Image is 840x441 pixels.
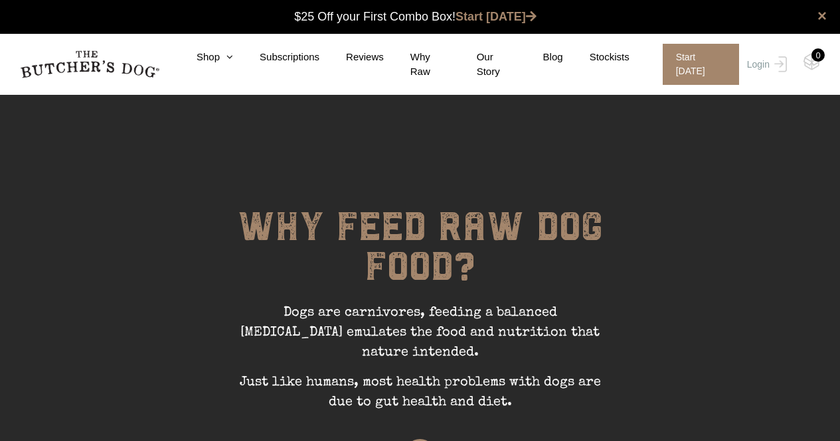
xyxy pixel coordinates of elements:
[744,44,787,85] a: Login
[563,50,630,65] a: Stockists
[811,48,825,62] div: 0
[221,303,620,373] p: Dogs are carnivores, feeding a balanced [MEDICAL_DATA] emulates the food and nutrition that natur...
[221,373,620,422] p: Just like humans, most health problems with dogs are due to gut health and diet.
[517,50,563,65] a: Blog
[450,50,517,80] a: Our Story
[803,53,820,70] img: TBD_Cart-Empty.png
[456,10,537,23] a: Start [DATE]
[663,44,739,85] span: Start [DATE]
[319,50,384,65] a: Reviews
[817,8,827,24] a: close
[170,50,233,65] a: Shop
[221,207,620,303] h1: WHY FEED RAW DOG FOOD?
[233,50,319,65] a: Subscriptions
[649,44,744,85] a: Start [DATE]
[384,50,450,80] a: Why Raw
